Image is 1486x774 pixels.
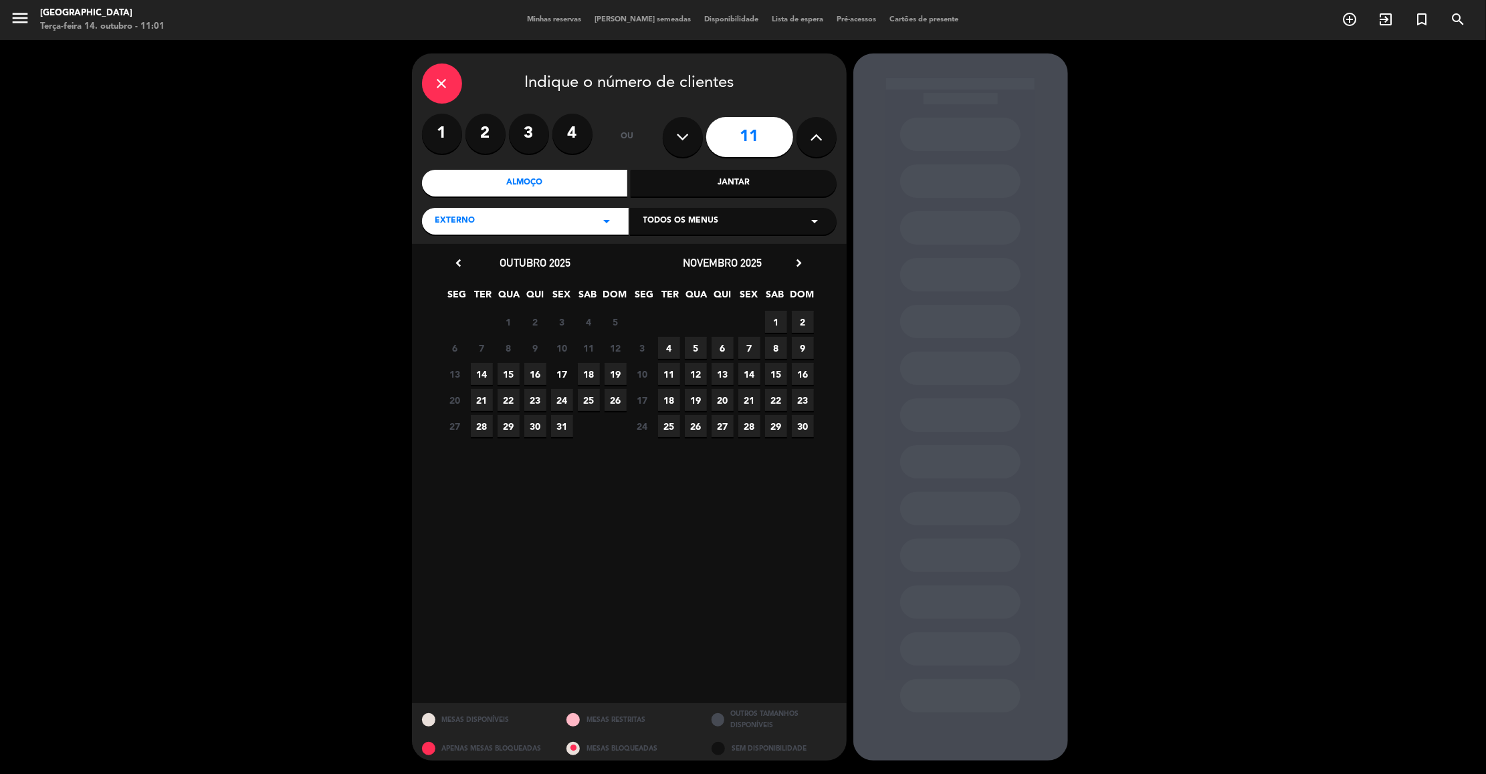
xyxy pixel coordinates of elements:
[683,256,762,269] span: novembro 2025
[509,114,549,154] label: 3
[550,287,572,309] span: SEX
[605,363,627,385] span: 19
[605,337,627,359] span: 12
[444,363,466,385] span: 13
[444,337,466,359] span: 6
[551,337,573,359] span: 10
[40,20,165,33] div: Terça-feira 14. outubro - 11:01
[702,703,847,736] div: OUTROS TAMANHOS DISPONÍVEIS
[764,287,786,309] span: SAB
[412,736,557,761] div: APENAS MESAS BLOQUEADAS
[599,213,615,229] i: arrow_drop_down
[631,337,653,359] span: 3
[765,389,787,411] span: 22
[498,415,520,437] span: 29
[1342,11,1358,27] i: add_circle_outline
[498,311,520,333] span: 1
[556,736,702,761] div: MESAS BLOQUEADAS
[524,337,546,359] span: 9
[435,215,475,228] span: Externo
[551,311,573,333] span: 3
[712,363,734,385] span: 13
[422,63,837,104] div: Indique o número de clientes
[471,363,493,385] span: 14
[631,389,653,411] span: 17
[521,16,589,23] span: Minhas reservas
[552,114,593,154] label: 4
[807,213,823,229] i: arrow_drop_down
[658,363,680,385] span: 11
[792,311,814,333] span: 2
[658,389,680,411] span: 18
[605,311,627,333] span: 5
[712,337,734,359] span: 6
[659,287,681,309] span: TER
[551,389,573,411] span: 24
[685,363,707,385] span: 12
[766,16,831,23] span: Lista de espera
[738,287,760,309] span: SEX
[446,287,468,309] span: SEG
[658,415,680,437] span: 25
[792,363,814,385] span: 16
[792,337,814,359] span: 9
[524,415,546,437] span: 30
[765,363,787,385] span: 15
[712,287,734,309] span: QUI
[524,389,546,411] span: 23
[633,287,655,309] span: SEG
[472,287,494,309] span: TER
[792,415,814,437] span: 30
[10,8,30,28] i: menu
[698,16,766,23] span: Disponibilidade
[765,337,787,359] span: 8
[738,363,760,385] span: 14
[498,287,520,309] span: QUA
[524,311,546,333] span: 2
[471,389,493,411] span: 21
[578,337,600,359] span: 11
[631,363,653,385] span: 10
[498,389,520,411] span: 22
[551,363,573,385] span: 17
[1450,11,1466,27] i: search
[578,389,600,411] span: 25
[498,363,520,385] span: 15
[658,337,680,359] span: 4
[471,415,493,437] span: 28
[738,415,760,437] span: 28
[578,311,600,333] span: 4
[434,76,450,92] i: close
[422,114,462,154] label: 1
[1378,11,1394,27] i: exit_to_app
[685,389,707,411] span: 19
[685,415,707,437] span: 26
[551,415,573,437] span: 31
[412,703,557,736] div: MESAS DISPONÍVEIS
[605,389,627,411] span: 26
[738,337,760,359] span: 7
[631,170,837,197] div: Jantar
[524,287,546,309] span: QUI
[589,16,698,23] span: [PERSON_NAME] semeadas
[643,215,719,228] span: Todos os menus
[831,16,883,23] span: Pré-acessos
[790,287,812,309] span: DOM
[792,389,814,411] span: 23
[10,8,30,33] button: menu
[792,256,807,270] i: chevron_right
[765,415,787,437] span: 29
[603,287,625,309] span: DOM
[40,7,165,20] div: [GEOGRAPHIC_DATA]
[471,337,493,359] span: 7
[765,311,787,333] span: 1
[576,287,599,309] span: SAB
[422,170,628,197] div: Almoço
[498,337,520,359] span: 8
[883,16,966,23] span: Cartões de presente
[685,337,707,359] span: 5
[685,287,708,309] span: QUA
[712,415,734,437] span: 27
[465,114,506,154] label: 2
[738,389,760,411] span: 21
